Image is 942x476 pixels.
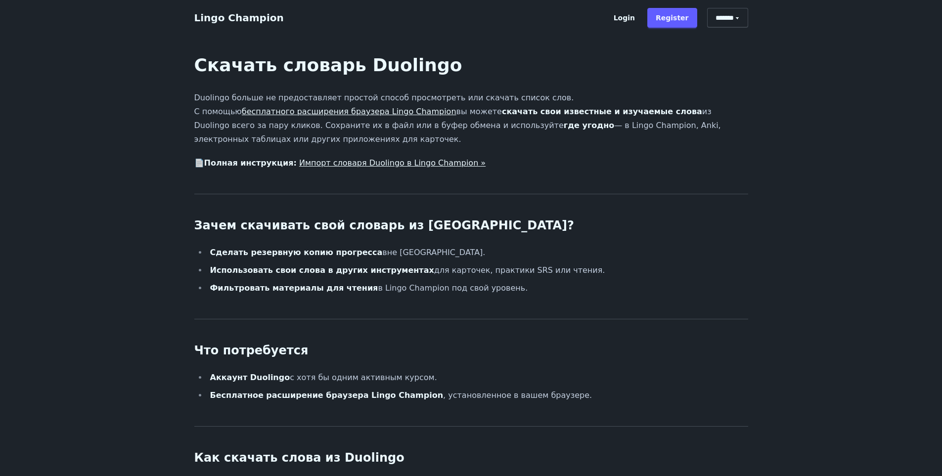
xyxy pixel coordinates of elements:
[210,248,383,257] strong: Сделать резервную копию прогресса
[207,371,748,385] li: с хотя бы одним активным курсом.
[194,218,748,234] h2: Зачем скачивать свой словарь из [GEOGRAPHIC_DATA]?
[207,281,748,295] li: в Lingo Champion под свой уровень.
[210,283,378,293] strong: Фильтровать материалы для чтения
[207,263,748,277] li: для карточек, практики SRS или чтения.
[210,265,434,275] strong: Использовать свои слова в других инструментах
[605,8,643,28] a: Login
[194,450,748,466] h2: Как скачать слова из Duolingo
[207,389,748,402] li: , установленное в вашем браузере.
[502,107,702,116] strong: скачать свои известные и изучаемые слова
[194,156,748,170] p: 📄
[210,373,290,382] strong: Аккаунт Duolingo
[299,158,486,168] a: Импорт словаря Duolingo в Lingo Champion »
[194,55,748,75] h1: Скачать словарь Duolingo
[194,343,748,359] h2: Что потребуется
[194,12,284,24] a: Lingo Champion
[210,390,444,400] strong: Бесплатное расширение браузера Lingo Champion
[564,121,614,130] strong: где угодно
[647,8,697,28] a: Register
[194,91,748,146] p: Duolingo больше не предоставляет простой способ просмотреть или скачать список слов. С помощью вы...
[204,158,297,168] strong: Полная инструкция:
[242,107,456,116] a: бесплатного расширения браузера Lingo Champion
[207,246,748,260] li: вне [GEOGRAPHIC_DATA].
